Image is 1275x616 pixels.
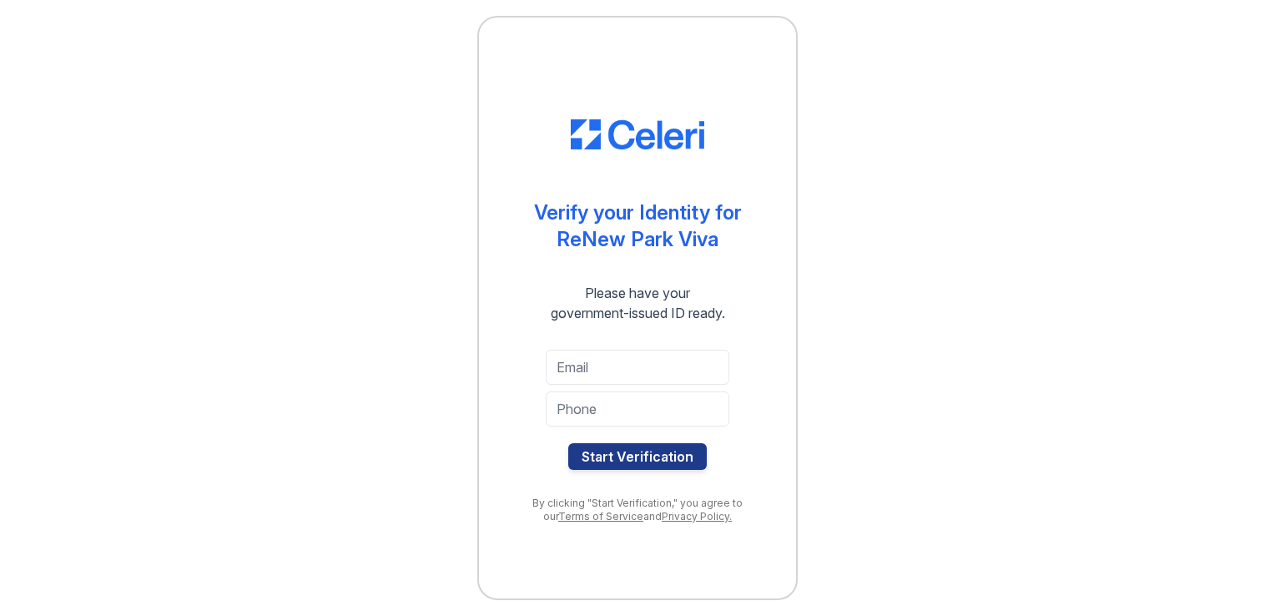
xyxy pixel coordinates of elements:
a: Terms of Service [558,510,643,523]
div: Please have your government-issued ID ready. [521,283,755,323]
img: CE_Logo_Blue-a8612792a0a2168367f1c8372b55b34899dd931a85d93a1a3d3e32e68fde9ad4.png [571,119,704,149]
input: Email [546,350,729,385]
input: Phone [546,391,729,427]
div: By clicking "Start Verification," you agree to our and [512,497,763,523]
a: Privacy Policy. [662,510,732,523]
button: Start Verification [568,443,707,470]
div: Verify your Identity for ReNew Park Viva [534,199,742,253]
